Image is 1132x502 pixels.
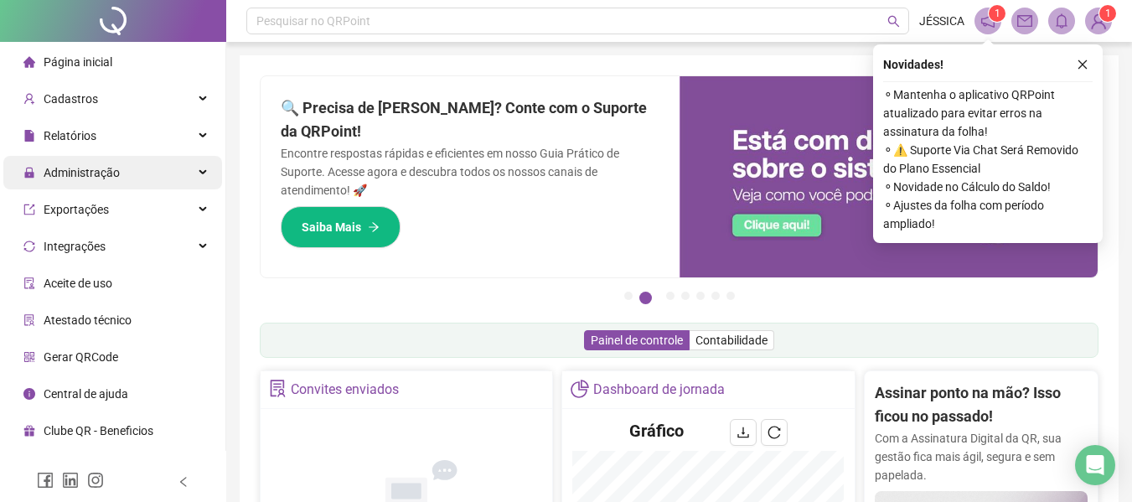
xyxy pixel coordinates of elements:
[591,334,683,347] span: Painel de controle
[281,96,659,144] h2: 🔍 Precisa de [PERSON_NAME]? Conte com o Suporte da QRPoint!
[178,476,189,488] span: left
[44,424,153,437] span: Clube QR - Beneficios
[883,55,943,74] span: Novidades !
[980,13,995,28] span: notification
[1017,13,1032,28] span: mail
[23,425,35,437] span: gift
[875,429,1088,484] p: Com a Assinatura Digital da QR, sua gestão fica mais ágil, segura e sem papelada.
[666,292,675,300] button: 3
[883,178,1093,196] span: ⚬ Novidade no Cálculo do Saldo!
[695,334,768,347] span: Contabilidade
[726,292,735,300] button: 7
[302,218,361,236] span: Saiba Mais
[1105,8,1111,19] span: 1
[23,93,35,105] span: user-add
[23,277,35,289] span: audit
[1086,8,1111,34] img: 85807
[23,351,35,363] span: qrcode
[883,196,1093,233] span: ⚬ Ajustes da folha com período ampliado!
[44,240,106,253] span: Integrações
[23,130,35,142] span: file
[696,292,705,300] button: 5
[368,221,380,233] span: arrow-right
[23,204,35,215] span: export
[44,350,118,364] span: Gerar QRCode
[269,380,287,397] span: solution
[44,277,112,290] span: Aceite de uso
[680,76,1098,277] img: banner%2F0cf4e1f0-cb71-40ef-aa93-44bd3d4ee559.png
[639,292,652,304] button: 2
[37,472,54,489] span: facebook
[44,387,128,401] span: Central de ajuda
[44,203,109,216] span: Exportações
[883,85,1093,141] span: ⚬ Mantenha o aplicativo QRPoint atualizado para evitar erros na assinatura da folha!
[23,314,35,326] span: solution
[23,241,35,252] span: sync
[995,8,1000,19] span: 1
[1075,445,1115,485] div: Open Intercom Messenger
[989,5,1005,22] sup: 1
[593,375,725,404] div: Dashboard de jornada
[44,166,120,179] span: Administração
[62,472,79,489] span: linkedin
[44,92,98,106] span: Cadastros
[23,56,35,68] span: home
[887,15,900,28] span: search
[711,292,720,300] button: 6
[624,292,633,300] button: 1
[87,472,104,489] span: instagram
[1099,5,1116,22] sup: Atualize o seu contato no menu Meus Dados
[1077,59,1088,70] span: close
[768,426,781,439] span: reload
[1054,13,1069,28] span: bell
[281,144,659,199] p: Encontre respostas rápidas e eficientes em nosso Guia Prático de Suporte. Acesse agora e descubra...
[919,12,964,30] span: JÉSSICA
[681,292,690,300] button: 4
[737,426,750,439] span: download
[875,381,1088,429] h2: Assinar ponto na mão? Isso ficou no passado!
[281,206,401,248] button: Saiba Mais
[883,141,1093,178] span: ⚬ ⚠️ Suporte Via Chat Será Removido do Plano Essencial
[44,313,132,327] span: Atestado técnico
[44,129,96,142] span: Relatórios
[571,380,588,397] span: pie-chart
[291,375,399,404] div: Convites enviados
[629,419,684,442] h4: Gráfico
[23,167,35,179] span: lock
[44,55,112,69] span: Página inicial
[23,388,35,400] span: info-circle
